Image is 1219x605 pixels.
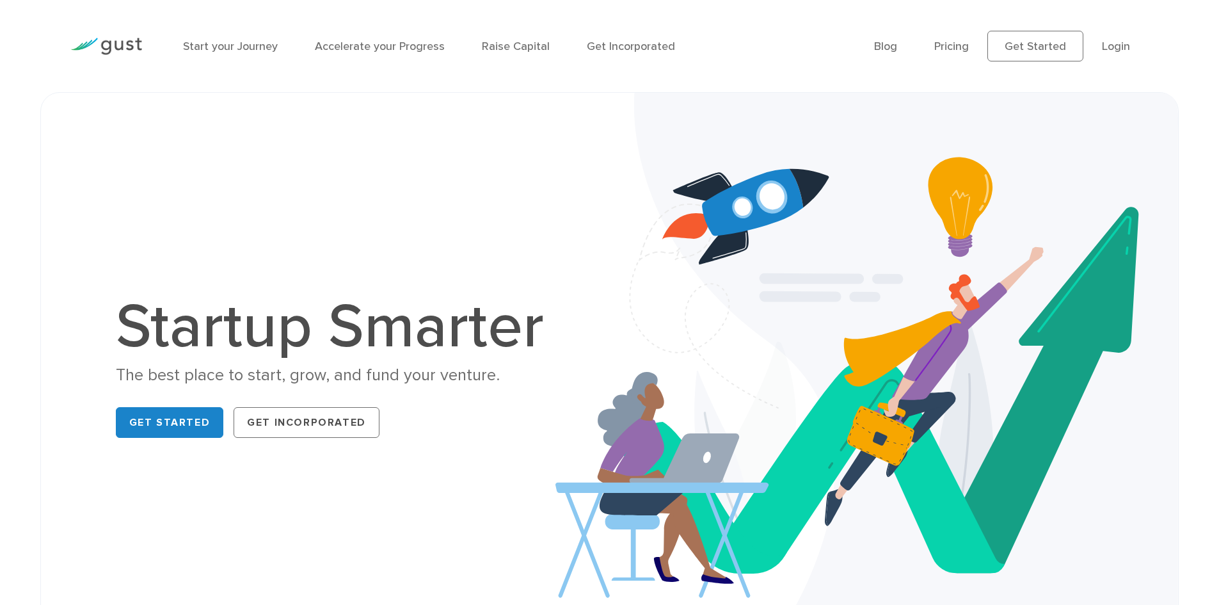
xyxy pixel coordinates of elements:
a: Blog [874,40,897,53]
a: Accelerate your Progress [315,40,445,53]
a: Get Started [987,31,1083,61]
a: Start your Journey [183,40,278,53]
h1: Startup Smarter [116,296,557,358]
a: Get Incorporated [587,40,675,53]
a: Get Started [116,407,224,438]
a: Login [1102,40,1130,53]
a: Pricing [934,40,969,53]
a: Get Incorporated [234,407,379,438]
a: Raise Capital [482,40,550,53]
img: Gust Logo [70,38,142,55]
div: The best place to start, grow, and fund your venture. [116,364,557,387]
